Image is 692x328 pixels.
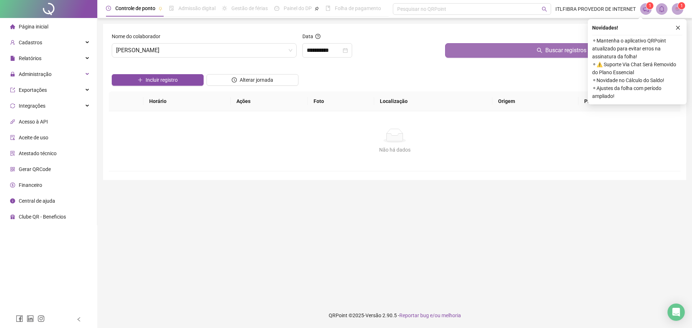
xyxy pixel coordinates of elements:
[592,24,618,32] span: Novidades !
[555,5,636,13] span: ITLFIBRA PROVEDOR DE INTERNET
[222,6,227,11] span: sun
[19,24,48,30] span: Página inicial
[112,32,165,40] label: Nome do colaborador
[112,74,204,86] button: Incluir registro
[19,166,51,172] span: Gerar QRCode
[19,55,41,61] span: Relatórios
[10,119,15,124] span: api
[19,103,45,109] span: Integrações
[10,56,15,61] span: file
[19,198,55,204] span: Central de ajuda
[335,5,381,11] span: Folha de pagamento
[658,6,665,12] span: bell
[16,315,23,322] span: facebook
[19,135,48,140] span: Aceite de uso
[106,6,111,11] span: clock-circle
[274,6,279,11] span: dashboard
[19,182,42,188] span: Financeiro
[158,6,163,11] span: pushpin
[10,87,15,93] span: export
[10,151,15,156] span: solution
[19,150,57,156] span: Atestado técnico
[117,146,672,154] div: Não há dados
[672,4,683,14] img: 38576
[545,46,586,55] span: Buscar registros
[592,37,682,60] span: ⚬ Mantenha o aplicativo QRPoint atualizado para evitar erros na assinatura da folha!
[374,91,493,111] th: Localização
[445,43,678,58] button: Buscar registros
[19,214,66,220] span: Clube QR - Beneficios
[680,3,683,8] span: 1
[169,6,174,11] span: file-done
[138,77,143,82] span: plus
[284,5,312,11] span: Painel do DP
[678,2,685,9] sup: Atualize o seu contato no menu Meus Dados
[308,91,374,111] th: Foto
[302,33,313,39] span: Data
[592,84,682,100] span: ⚬ Ajustes da folha com período ampliado!
[10,167,15,172] span: qrcode
[207,74,298,86] button: Alterar jornada
[232,77,237,82] span: clock-circle
[578,91,680,111] th: Protocolo
[643,6,649,12] span: notification
[10,183,15,188] span: dollar
[97,303,692,328] footer: QRPoint © 2025 - 2.90.5 -
[667,304,685,321] div: Open Intercom Messenger
[37,315,45,322] span: instagram
[240,76,273,84] span: Alterar jornada
[10,214,15,219] span: gift
[365,313,381,318] span: Versão
[325,6,331,11] span: book
[19,87,47,93] span: Exportações
[542,6,547,12] span: search
[178,5,216,11] span: Admissão digital
[537,48,542,53] span: search
[399,313,461,318] span: Reportar bug e/ou melhoria
[10,72,15,77] span: lock
[10,24,15,29] span: home
[207,78,298,84] a: Alterar jornada
[592,60,682,76] span: ⚬ ⚠️ Suporte Via Chat Será Removido do Plano Essencial
[315,34,320,39] span: question-circle
[76,317,81,322] span: left
[315,6,319,11] span: pushpin
[143,91,230,111] th: Horário
[19,40,42,45] span: Cadastros
[649,3,651,8] span: 1
[27,315,34,322] span: linkedin
[231,5,268,11] span: Gestão de férias
[146,76,178,84] span: Incluir registro
[10,40,15,45] span: user-add
[19,71,52,77] span: Administração
[19,119,48,125] span: Acesso à API
[115,5,155,11] span: Controle de ponto
[646,2,653,9] sup: 1
[10,103,15,108] span: sync
[592,76,682,84] span: ⚬ Novidade no Cálculo do Saldo!
[116,44,292,57] span: THIAGO LIMA TEIXEIRA
[10,135,15,140] span: audit
[492,91,578,111] th: Origem
[231,91,308,111] th: Ações
[10,198,15,203] span: info-circle
[675,25,680,30] span: close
